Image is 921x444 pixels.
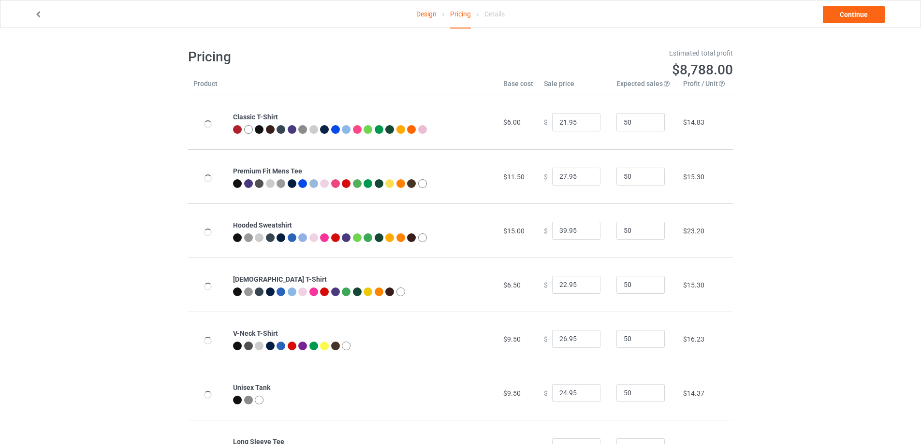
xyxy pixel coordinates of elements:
span: $ [544,335,548,343]
th: Product [188,79,228,95]
span: $15.30 [683,173,704,181]
span: $ [544,227,548,234]
b: [DEMOGRAPHIC_DATA] T-Shirt [233,275,327,283]
a: Design [416,0,437,28]
th: Sale price [539,79,611,95]
span: $6.00 [503,118,521,126]
span: $ [544,281,548,288]
th: Expected sales [611,79,678,95]
span: $9.50 [503,335,521,343]
span: $ [544,172,548,180]
div: Details [484,0,505,28]
div: Estimated total profit [468,48,733,58]
div: Pricing [450,0,471,29]
b: Hooded Sweatshirt [233,221,292,229]
b: Classic T-Shirt [233,113,278,121]
img: heather_texture.png [244,396,253,404]
span: $15.00 [503,227,525,235]
b: V-Neck T-Shirt [233,329,278,337]
span: $16.23 [683,335,704,343]
th: Profit / Unit [678,79,733,95]
span: $6.50 [503,281,521,289]
b: Unisex Tank [233,384,270,391]
span: $23.20 [683,227,704,235]
a: Continue [823,6,885,23]
span: $9.50 [503,389,521,397]
img: heather_texture.png [277,179,285,188]
span: $ [544,389,548,397]
b: Premium Fit Mens Tee [233,167,302,175]
span: $8,788.00 [672,62,733,78]
th: Base cost [498,79,539,95]
span: $15.30 [683,281,704,289]
span: $14.83 [683,118,704,126]
span: $14.37 [683,389,704,397]
img: heather_texture.png [298,125,307,134]
h1: Pricing [188,48,454,66]
span: $ [544,118,548,126]
span: $11.50 [503,173,525,181]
